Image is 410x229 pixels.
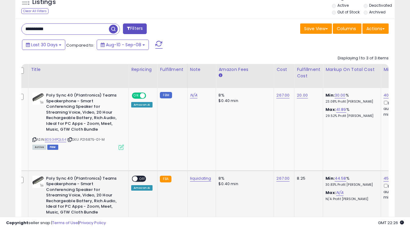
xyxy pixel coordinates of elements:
span: OFF [145,93,155,98]
a: 44.58 [335,175,346,181]
div: % [325,176,376,187]
span: All listings currently available for purchase on Amazon [32,145,46,150]
button: Aug-10 - Sep-08 [97,40,149,50]
p: 30.83% Profit [PERSON_NAME] [325,183,376,187]
div: $0.40 min [218,98,269,104]
a: 450.00 [383,175,397,181]
div: Amazon Fees [218,66,271,73]
a: Privacy Policy [79,220,106,226]
span: FBM [47,145,58,150]
b: Min: [325,175,335,181]
span: 2025-10-9 22:26 GMT [378,220,404,226]
span: ON [132,93,140,98]
div: $0.40 min [218,181,269,187]
button: Columns [333,23,361,34]
a: 407.05 [383,92,397,98]
span: Compared to: [66,42,94,48]
a: 41.89 [336,107,346,113]
div: Repricing [131,66,155,73]
div: Amazon AI [131,185,153,191]
img: 41bKf838elS._SL40_.jpg [32,176,45,188]
div: 8.25 [297,176,318,181]
span: Aug-10 - Sep-08 [106,42,141,48]
div: Title [31,66,126,73]
a: B0934PQL64 [45,137,66,142]
div: ASIN: [32,93,124,149]
div: Fulfillment Cost [297,66,320,79]
a: 30.00 [335,92,346,98]
a: liquidating [190,175,211,181]
a: N/A [190,92,197,98]
a: 20.00 [297,92,308,98]
p: 29.52% Profit [PERSON_NAME] [325,114,376,118]
th: The percentage added to the cost of goods (COGS) that forms the calculator for Min & Max prices. [323,64,381,88]
div: 8% [218,176,269,181]
div: Fulfillment [160,66,185,73]
span: | SKU: P216875-01-M [67,137,105,142]
b: Min: [325,92,335,98]
small: FBM [160,92,172,98]
a: 267.00 [276,92,290,98]
button: Last 30 Days [22,40,65,50]
label: Archived [369,9,386,15]
div: % [325,107,376,118]
div: Amazon AI [131,102,153,107]
div: 8% [218,93,269,98]
span: Columns [337,26,356,32]
b: Max: [325,190,336,196]
b: Poly Sync 40 (Plantronics) Teams Speakerphone - Smart Conferencing Speaker for Streaming Voice, V... [46,93,120,134]
strong: Copyright [6,220,28,226]
span: Last 30 Days [31,42,58,48]
button: Filters [123,23,147,34]
span: OFF [138,176,147,181]
p: 23.08% Profit [PERSON_NAME] [325,100,376,104]
b: Max: [325,107,336,112]
a: 267.00 [276,175,290,181]
p: N/A Profit [PERSON_NAME] [325,197,376,201]
div: Cost [276,66,292,73]
button: Save View [300,23,332,34]
label: Deactivated [369,3,392,8]
a: Terms of Use [52,220,78,226]
div: % [325,93,376,104]
div: seller snap | | [6,220,106,226]
div: Clear All Filters [21,8,49,14]
div: Displaying 1 to 3 of 3 items [338,55,389,61]
a: N/A [336,190,343,196]
img: 41bKf838elS._SL40_.jpg [32,93,45,105]
button: Actions [362,23,389,34]
div: Note [190,66,214,73]
b: Poly Sync 40 (Plantronics) Teams Speakerphone - Smart Conferencing Speaker for Streaming Voice, V... [46,176,120,217]
label: Active [337,3,349,8]
div: Markup on Total Cost [325,66,378,73]
small: FBA [160,176,171,182]
label: Out of Stock [337,9,360,15]
small: Amazon Fees. [218,73,222,78]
